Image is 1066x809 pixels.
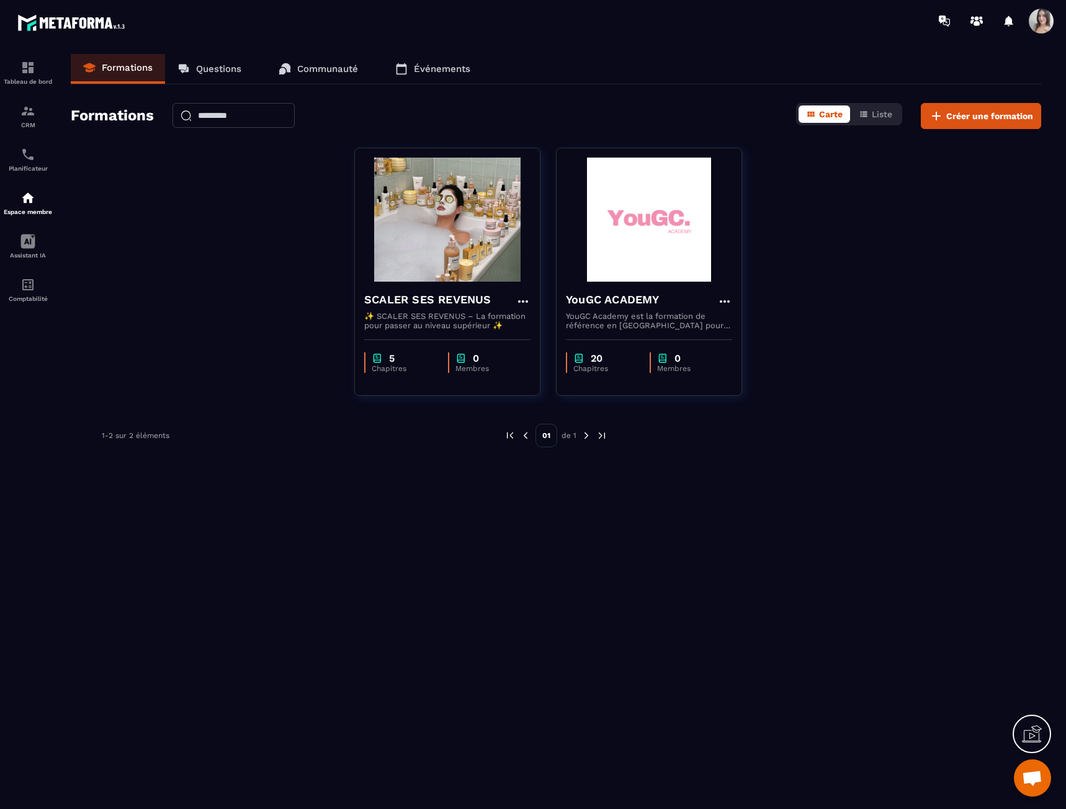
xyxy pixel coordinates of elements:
a: Questions [165,54,254,84]
p: Comptabilité [3,295,53,302]
a: accountantaccountantComptabilité [3,268,53,311]
a: formationformationTableau de bord [3,51,53,94]
p: 0 [674,352,681,364]
a: schedulerschedulerPlanificateur [3,138,53,181]
a: Événements [383,54,483,84]
p: Chapitres [372,364,436,373]
img: chapter [372,352,383,364]
p: 1-2 sur 2 éléments [102,431,169,440]
p: Membres [657,364,720,373]
span: Liste [872,109,892,119]
img: chapter [573,352,585,364]
p: Tableau de bord [3,78,53,85]
img: formation-background [364,158,531,282]
a: automationsautomationsEspace membre [3,181,53,225]
img: prev [504,430,516,441]
h4: SCALER SES REVENUS [364,291,491,308]
h4: YouGC ACADEMY [566,291,660,308]
img: next [581,430,592,441]
p: Chapitres [573,364,637,373]
p: Questions [196,63,241,74]
span: Carte [819,109,843,119]
img: formation-background [566,158,732,282]
img: chapter [657,352,668,364]
a: formationformationCRM [3,94,53,138]
p: de 1 [562,431,576,440]
img: next [596,430,607,441]
p: Communauté [297,63,358,74]
p: Membres [455,364,518,373]
a: formation-backgroundYouGC ACADEMYYouGC Academy est la formation de référence en [GEOGRAPHIC_DATA]... [556,148,758,411]
p: CRM [3,122,53,128]
p: Planificateur [3,165,53,172]
a: Formations [71,54,165,84]
a: formation-backgroundSCALER SES REVENUS✨ SCALER SES REVENUS – La formation pour passer au niveau s... [354,148,556,411]
img: formation [20,104,35,118]
p: 0 [473,352,479,364]
h2: Formations [71,103,154,129]
p: Assistant IA [3,252,53,259]
span: Créer une formation [946,110,1033,122]
p: 5 [389,352,395,364]
button: Liste [851,105,900,123]
p: Formations [102,62,153,73]
a: Communauté [266,54,370,84]
img: automations [20,190,35,205]
img: accountant [20,277,35,292]
a: Assistant IA [3,225,53,268]
img: logo [17,11,129,34]
img: chapter [455,352,467,364]
button: Carte [799,105,850,123]
img: prev [520,430,531,441]
p: 01 [535,424,557,447]
p: YouGC Academy est la formation de référence en [GEOGRAPHIC_DATA] pour devenir créatrice de conten... [566,311,732,330]
p: ✨ SCALER SES REVENUS – La formation pour passer au niveau supérieur ✨ [364,311,531,330]
button: Créer une formation [921,103,1041,129]
img: scheduler [20,147,35,162]
p: Espace membre [3,208,53,215]
img: formation [20,60,35,75]
div: Ouvrir le chat [1014,759,1051,797]
p: 20 [591,352,602,364]
p: Événements [414,63,470,74]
